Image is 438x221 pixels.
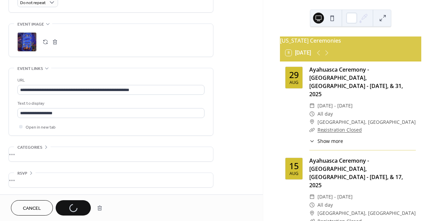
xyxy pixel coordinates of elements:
[17,32,37,51] div: ;
[309,66,403,98] a: Ayahuasca Ceremony - [GEOGRAPHIC_DATA], [GEOGRAPHIC_DATA] - [DATE], & 31, 2025
[26,124,56,131] span: Open in new tab
[9,147,213,161] div: •••
[309,201,315,209] div: ​
[283,48,313,58] button: 8[DATE]
[17,144,42,151] span: Categories
[9,173,213,187] div: •••
[280,36,421,45] div: [US_STATE] Ceremonies
[317,137,343,145] span: Show more
[17,21,44,28] span: Event image
[289,162,299,170] div: 15
[11,200,53,216] button: Cancel
[17,77,203,84] div: URL
[309,118,315,126] div: ​
[17,170,27,177] span: RSVP
[317,127,362,133] a: Registration Closed
[309,110,315,118] div: ​
[317,201,333,209] span: All day
[309,137,315,145] div: ​
[317,118,416,126] span: [GEOGRAPHIC_DATA], [GEOGRAPHIC_DATA]
[289,80,298,85] div: Aug
[289,172,298,176] div: Aug
[17,65,43,72] span: Event links
[309,193,315,201] div: ​
[317,102,353,110] span: [DATE] - [DATE]
[317,110,333,118] span: All day
[17,100,203,107] div: Text to display
[309,157,403,189] a: Ayahuasca Ceremony - [GEOGRAPHIC_DATA], [GEOGRAPHIC_DATA] - [DATE], & 17, 2025
[289,71,299,79] div: 29
[23,205,41,212] span: Cancel
[309,126,315,134] div: ​
[317,209,416,217] span: [GEOGRAPHIC_DATA], [GEOGRAPHIC_DATA]
[309,209,315,217] div: ​
[309,137,343,145] button: ​Show more
[317,193,353,201] span: [DATE] - [DATE]
[309,102,315,110] div: ​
